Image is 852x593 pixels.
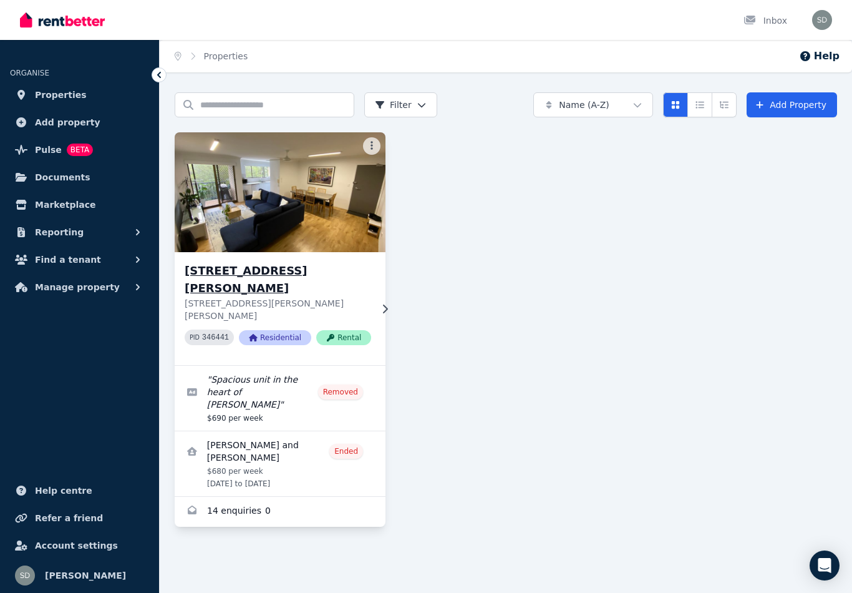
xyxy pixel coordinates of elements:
a: Add Property [747,92,837,117]
span: Properties [35,87,87,102]
a: PulseBETA [10,137,149,162]
span: [PERSON_NAME] [45,568,126,583]
a: Properties [10,82,149,107]
img: Steven Dregmans [812,10,832,30]
a: Refer a friend [10,506,149,531]
button: Card view [663,92,688,117]
button: Help [799,49,840,64]
a: View details for Yu Feng and Zhaorui Zhang [175,431,385,496]
span: Refer a friend [35,511,103,526]
span: Filter [375,99,412,111]
button: Manage property [10,275,149,300]
p: [STREET_ADDRESS][PERSON_NAME][PERSON_NAME] [185,297,371,322]
nav: Breadcrumb [160,40,263,72]
button: Name (A-Z) [533,92,653,117]
code: 346441 [202,333,229,342]
a: Edit listing: Spacious unit in the heart of Milton [175,366,385,431]
a: 6/4 Sheehan Street, Milton[STREET_ADDRESS][PERSON_NAME][STREET_ADDRESS][PERSON_NAME][PERSON_NAME]... [175,132,385,365]
span: Rental [316,330,371,345]
span: Marketplace [35,197,95,212]
img: RentBetter [20,11,105,29]
span: Account settings [35,538,118,553]
span: Manage property [35,280,120,295]
span: Residential [239,330,311,345]
a: Account settings [10,533,149,558]
img: Steven Dregmans [15,566,35,586]
a: Enquiries for 6/4 Sheehan Street, Milton [175,497,385,527]
span: Reporting [35,225,84,240]
h3: [STREET_ADDRESS][PERSON_NAME] [185,262,371,297]
button: More options [363,137,380,155]
span: Documents [35,170,90,185]
button: Filter [364,92,437,117]
div: Open Intercom Messenger [810,551,840,581]
div: View options [663,92,737,117]
a: Documents [10,165,149,190]
button: Reporting [10,220,149,245]
button: Find a tenant [10,247,149,272]
div: Inbox [743,14,787,27]
a: Add property [10,110,149,135]
button: Expanded list view [712,92,737,117]
span: Pulse [35,142,62,157]
span: BETA [67,144,93,156]
span: Help centre [35,483,92,498]
img: 6/4 Sheehan Street, Milton [170,129,391,255]
span: ORGANISE [10,69,49,77]
a: Properties [204,51,248,61]
span: Find a tenant [35,252,101,267]
small: PID [190,334,200,341]
a: Marketplace [10,192,149,217]
a: Help centre [10,478,149,503]
span: Name (A-Z) [559,99,609,111]
span: Add property [35,115,100,130]
button: Compact list view [687,92,712,117]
